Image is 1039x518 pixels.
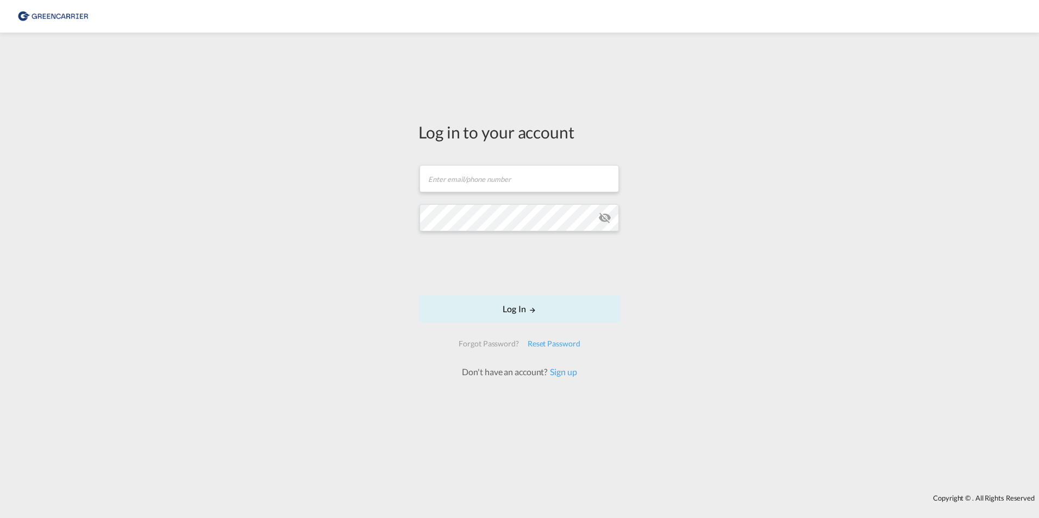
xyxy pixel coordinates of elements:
div: Don't have an account? [450,366,589,378]
button: LOGIN [418,295,621,323]
div: Log in to your account [418,121,621,143]
div: Forgot Password? [454,334,523,353]
iframe: reCAPTCHA [437,242,602,285]
input: Enter email/phone number [420,165,619,192]
md-icon: icon-eye-off [598,211,611,224]
img: 8cf206808afe11efa76fcd1e3d746489.png [16,4,90,29]
a: Sign up [547,367,577,377]
div: Reset Password [523,334,585,353]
